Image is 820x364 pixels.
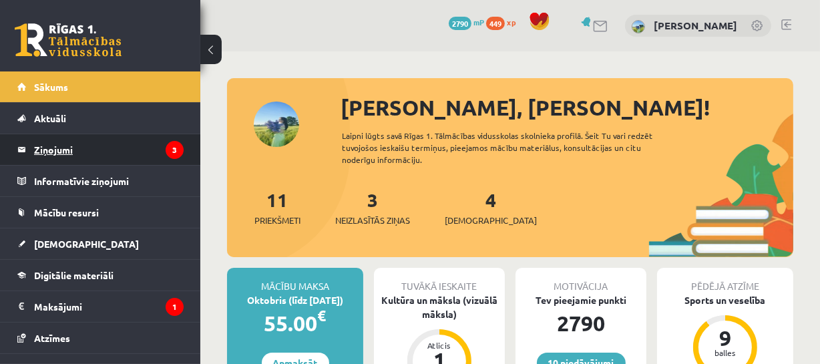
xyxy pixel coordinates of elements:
[486,17,522,27] a: 449 xp
[34,206,99,218] span: Mācību resursi
[473,17,484,27] span: mP
[705,327,745,349] div: 9
[15,23,122,57] a: Rīgas 1. Tālmācības vidusskola
[516,307,646,339] div: 2790
[166,141,184,159] i: 3
[449,17,484,27] a: 2790 mP
[449,17,471,30] span: 2790
[374,293,505,321] div: Kultūra un māksla (vizuālā māksla)
[17,166,184,196] a: Informatīvie ziņojumi
[17,197,184,228] a: Mācību resursi
[34,332,70,344] span: Atzīmes
[632,20,645,33] img: Keitija Kadiķe
[17,103,184,134] a: Aktuāli
[705,349,745,357] div: balles
[34,81,68,93] span: Sākums
[445,188,537,227] a: 4[DEMOGRAPHIC_DATA]
[254,214,300,227] span: Priekšmeti
[227,307,363,339] div: 55.00
[17,291,184,322] a: Maksājumi1
[17,134,184,165] a: Ziņojumi3
[445,214,537,227] span: [DEMOGRAPHIC_DATA]
[341,92,793,124] div: [PERSON_NAME], [PERSON_NAME]!
[657,268,793,293] div: Pēdējā atzīme
[227,268,363,293] div: Mācību maksa
[419,341,459,349] div: Atlicis
[318,306,327,325] span: €
[486,17,505,30] span: 449
[227,293,363,307] div: Oktobris (līdz [DATE])
[254,188,300,227] a: 11Priekšmeti
[335,214,410,227] span: Neizlasītās ziņas
[17,228,184,259] a: [DEMOGRAPHIC_DATA]
[34,134,184,165] legend: Ziņojumi
[374,268,505,293] div: Tuvākā ieskaite
[34,238,139,250] span: [DEMOGRAPHIC_DATA]
[34,269,114,281] span: Digitālie materiāli
[654,19,737,32] a: [PERSON_NAME]
[34,166,184,196] legend: Informatīvie ziņojumi
[335,188,410,227] a: 3Neizlasītās ziņas
[342,130,682,166] div: Laipni lūgts savā Rīgas 1. Tālmācības vidusskolas skolnieka profilā. Šeit Tu vari redzēt tuvojošo...
[166,298,184,316] i: 1
[17,260,184,291] a: Digitālie materiāli
[516,293,646,307] div: Tev pieejamie punkti
[34,112,66,124] span: Aktuāli
[507,17,516,27] span: xp
[17,71,184,102] a: Sākums
[34,291,184,322] legend: Maksājumi
[17,323,184,353] a: Atzīmes
[657,293,793,307] div: Sports un veselība
[516,268,646,293] div: Motivācija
